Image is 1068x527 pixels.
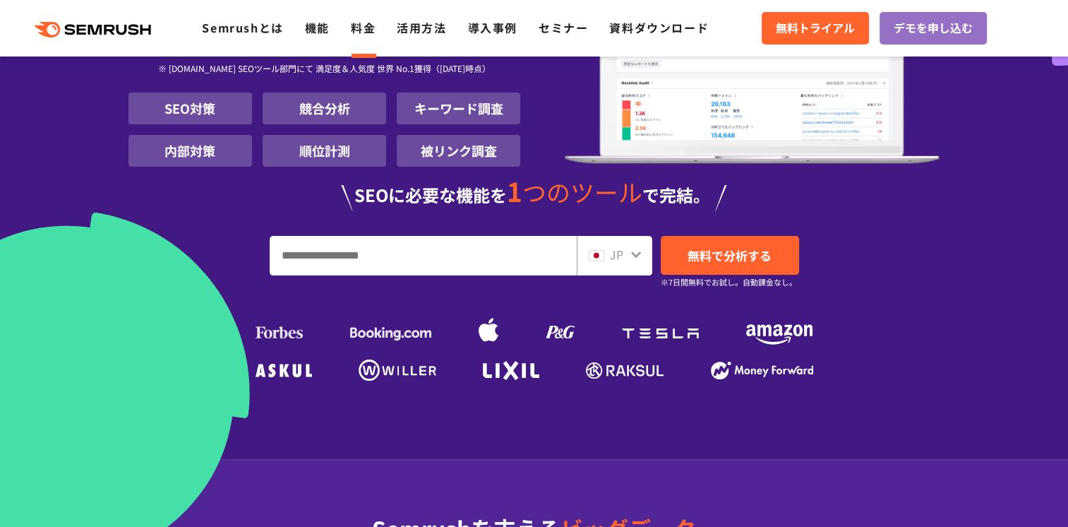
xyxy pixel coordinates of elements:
[688,247,772,264] span: 無料で分析する
[305,19,330,36] a: 機能
[270,237,576,275] input: URL、キーワードを入力してください
[202,19,283,36] a: Semrushとは
[128,47,521,93] div: ※ [DOMAIN_NAME] SEOツール部門にて 満足度＆人気度 世界 No.1獲得（[DATE]時点）
[351,19,376,36] a: 料金
[539,19,588,36] a: セミナー
[263,93,386,124] li: 競合分析
[397,93,520,124] li: キーワード調査
[397,19,446,36] a: 活用方法
[880,12,987,45] a: デモを申し込む
[776,19,855,37] span: 無料トライアル
[609,19,709,36] a: 資料ダウンロード
[128,178,940,211] div: SEOに必要な機能を
[894,19,973,37] span: デモを申し込む
[661,276,797,289] small: ※7日間無料でお試し。自動課金なし。
[128,93,252,124] li: SEO対策
[397,135,520,167] li: 被リンク調査
[762,12,869,45] a: 無料トライアル
[263,135,386,167] li: 順位計測
[468,19,517,36] a: 導入事例
[522,174,642,209] span: つのツール
[661,236,799,275] a: 無料で分析する
[507,172,522,210] span: 1
[642,182,710,207] span: で完結。
[128,135,252,167] li: 内部対策
[610,246,623,263] span: JP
